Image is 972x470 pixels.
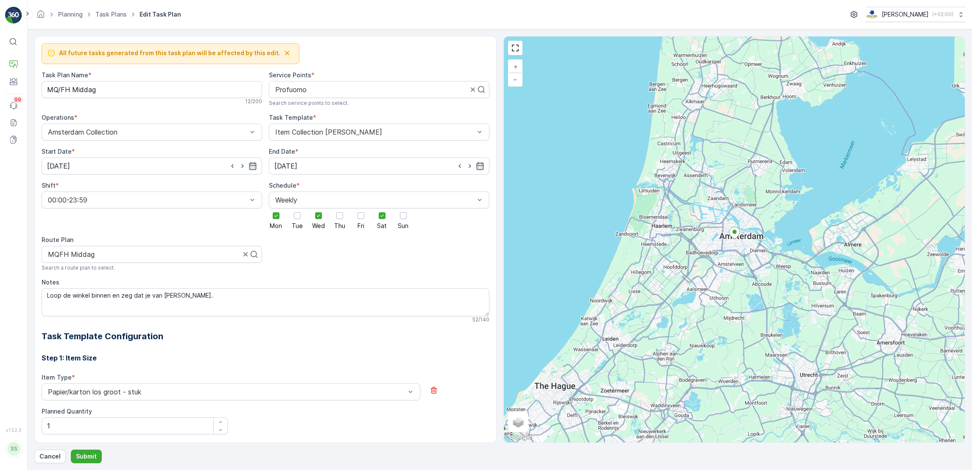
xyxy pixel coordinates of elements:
[42,330,489,343] h2: Task Template Configuration
[58,11,83,18] a: Planning
[42,182,56,189] label: Shift
[269,148,295,155] label: End Date
[59,49,280,57] span: All future tasks generated from this task plan will be affected by this edit.
[71,450,102,463] button: Submit
[76,452,97,461] p: Submit
[36,13,45,20] a: Homepage
[269,182,296,189] label: Schedule
[42,158,262,174] input: dd/mm/yyyy
[269,100,349,107] span: Search service points to select.
[513,76,517,83] span: −
[866,10,878,19] img: basis-logo_rgb2x.png
[5,7,22,24] img: logo
[509,42,522,54] a: View Fullscreen
[95,11,127,18] a: Task Plans
[7,442,21,456] div: SS
[42,279,59,286] label: Notes
[269,71,311,79] label: Service Points
[34,450,66,463] button: Cancel
[42,288,489,316] textarea: Loop de winkel binnen en zeg dat je van [PERSON_NAME].
[138,10,183,19] span: Edit Task Plan
[42,353,489,363] h3: Step 1: Item Size
[509,60,522,73] a: Zoom In
[292,223,303,229] span: Tue
[270,223,282,229] span: Mon
[334,223,345,229] span: Thu
[506,431,534,442] img: Google
[42,265,115,271] span: Search a route plan to select.
[866,7,965,22] button: [PERSON_NAME](+02:00)
[509,73,522,86] a: Zoom Out
[472,316,489,323] p: 52 / 140
[398,223,408,229] span: Sun
[42,148,72,155] label: Start Date
[514,63,517,70] span: +
[42,236,73,243] label: Route Plan
[312,223,325,229] span: Wed
[39,452,61,461] p: Cancel
[358,223,364,229] span: Fri
[509,413,528,431] a: Layers
[5,97,22,114] a: 99
[5,434,22,463] button: SS
[42,71,88,79] label: Task Plan Name
[269,114,313,121] label: Task Template
[245,98,262,105] p: 12 / 200
[5,428,22,433] span: v 1.52.3
[882,10,929,19] p: [PERSON_NAME]
[42,374,72,381] label: Item Type
[42,114,74,121] label: Operations
[377,223,387,229] span: Sat
[932,11,953,18] p: ( +02:00 )
[269,158,489,174] input: dd/mm/yyyy
[42,408,92,415] label: Planned Quantity
[506,431,534,442] a: Open this area in Google Maps (opens a new window)
[14,96,21,103] p: 99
